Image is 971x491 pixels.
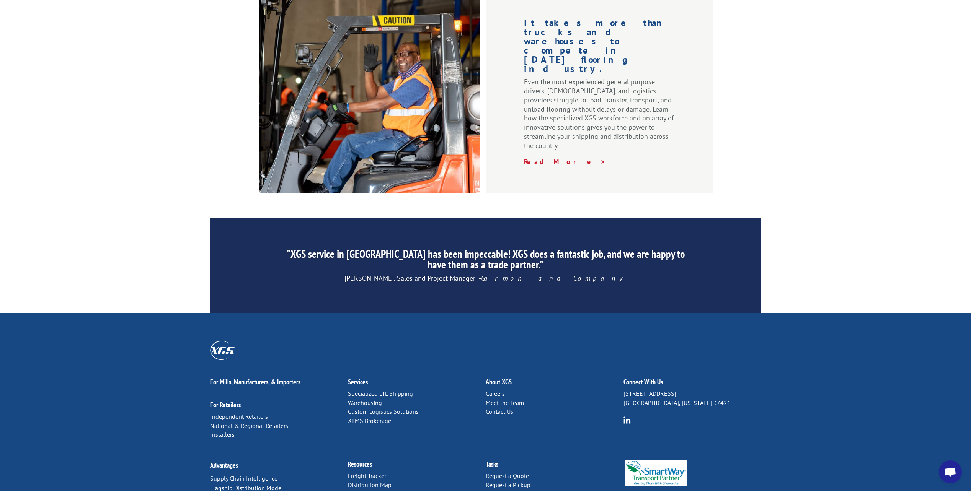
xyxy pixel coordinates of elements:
img: Smartway_Logo [623,460,689,486]
a: For Retailers [210,400,241,409]
a: Request a Quote [486,472,529,480]
img: XGS_Logos_ALL_2024_All_White [210,341,235,359]
a: National & Regional Retailers [210,422,288,429]
a: Resources [348,460,372,468]
h2: Connect With Us [623,379,761,389]
h1: It takes more than trucks and warehouses to compete in [DATE] flooring industry. [524,18,674,77]
a: Custom Logistics Solutions [348,408,419,415]
a: Services [348,377,368,386]
em: Garmon and Company [481,274,627,283]
a: Read More > [524,157,606,166]
a: Supply Chain Intelligence [210,475,277,482]
a: Specialized LTL Shipping [348,390,413,397]
a: XTMS Brokerage [348,417,391,424]
a: Distribution Map [348,481,392,489]
p: [STREET_ADDRESS] [GEOGRAPHIC_DATA], [US_STATE] 37421 [623,389,761,408]
a: About XGS [486,377,512,386]
span: [PERSON_NAME], Sales and Project Manager - [344,274,627,283]
img: group-6 [623,416,631,424]
a: Careers [486,390,505,397]
a: Contact Us [486,408,513,415]
a: Meet the Team [486,399,524,406]
a: Request a Pickup [486,481,530,489]
a: Independent Retailers [210,413,268,420]
a: Advantages [210,461,238,470]
a: For Mills, Manufacturers, & Importers [210,377,300,386]
a: Warehousing [348,399,382,406]
a: Installers [210,431,235,438]
p: Even the most experienced general purpose drivers, [DEMOGRAPHIC_DATA], and logistics providers st... [524,77,674,157]
div: Open chat [939,460,962,483]
h2: Tasks [486,461,623,471]
a: Freight Tracker [348,472,386,480]
h2: "XGS service in [GEOGRAPHIC_DATA] has been impeccable! XGS does a fantastic job, and we are happy... [282,249,689,274]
